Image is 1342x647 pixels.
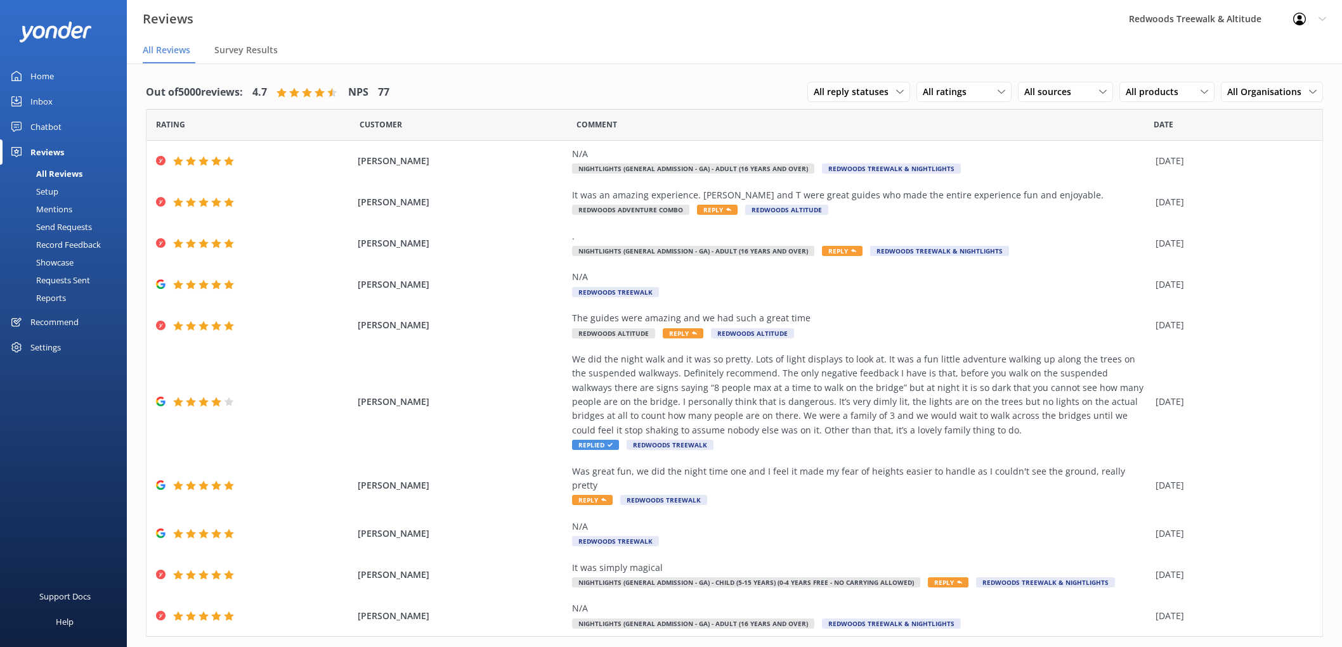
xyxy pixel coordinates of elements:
h3: Reviews [143,9,193,29]
span: Redwoods Adventure Combo [572,205,689,215]
div: Help [56,609,74,634]
span: Redwoods Altitude [711,328,794,338]
span: [PERSON_NAME] [358,527,566,541]
div: [DATE] [1156,195,1306,209]
div: [DATE] [1156,568,1306,582]
div: Setup [8,183,58,200]
a: Showcase [8,253,127,271]
span: Reply [663,328,703,338]
span: Question [577,119,617,131]
h4: NPS [348,84,368,101]
span: Reply [928,577,968,587]
div: Send Requests [8,218,92,236]
span: [PERSON_NAME] [358,568,566,582]
span: Redwoods Treewalk [572,536,659,546]
div: Reports [8,289,66,307]
span: [PERSON_NAME] [358,318,566,332]
div: It was simply magical [572,561,1149,575]
span: [PERSON_NAME] [358,395,566,409]
div: The guides were amazing and we had such a great time [572,311,1149,325]
span: [PERSON_NAME] [358,278,566,291]
a: All Reviews [8,165,127,183]
span: Reply [822,246,863,256]
span: Reply [572,495,613,505]
div: [DATE] [1156,236,1306,250]
span: [PERSON_NAME] [358,236,566,250]
h4: 4.7 [252,84,267,101]
span: Redwoods Treewalk [627,440,713,450]
div: Inbox [30,89,53,114]
a: Mentions [8,200,127,218]
span: [PERSON_NAME] [358,609,566,623]
a: Setup [8,183,127,200]
div: N/A [572,601,1149,615]
div: Settings [30,335,61,360]
span: Redwoods Treewalk [620,495,707,505]
img: yonder-white-logo.png [19,22,92,42]
span: [PERSON_NAME] [358,478,566,492]
div: [DATE] [1156,395,1306,409]
a: Requests Sent [8,271,127,289]
div: [DATE] [1156,318,1306,332]
span: All ratings [923,85,974,99]
div: Reviews [30,139,64,165]
div: We did the night walk and it was so pretty. Lots of light displays to look at. It was a fun littl... [572,352,1149,437]
span: Nightlights (General Admission - GA) - Child (5-15 years) (0-4 years free - no carrying allowed) [572,577,920,587]
span: All Reviews [143,44,190,56]
div: Home [30,63,54,89]
span: Date [360,119,402,131]
div: . [572,229,1149,243]
span: Date [156,119,185,131]
span: Nightlights (General Admission - GA) - Adult (16 years and over) [572,246,814,256]
span: Survey Results [214,44,278,56]
div: Showcase [8,253,74,271]
h4: 77 [378,84,389,101]
span: Nightlights (General Admission - GA) - Adult (16 years and over) [572,618,814,629]
span: Nightlights (General Admission - GA) - Adult (16 years and over) [572,163,814,174]
div: Was great fun, we did the night time one and I feel it made my fear of heights easier to handle a... [572,464,1149,493]
a: Reports [8,289,127,307]
div: Requests Sent [8,271,90,289]
div: N/A [572,270,1149,284]
span: All reply statuses [814,85,896,99]
div: [DATE] [1156,154,1306,168]
span: Date [1154,119,1173,131]
div: [DATE] [1156,527,1306,541]
div: N/A [572,520,1149,534]
span: [PERSON_NAME] [358,195,566,209]
span: Redwoods Altitude [745,205,828,215]
div: It was an amazing experience. [PERSON_NAME] and T were great guides who made the entire experienc... [572,188,1149,202]
span: Redwoods Treewalk & Nightlights [976,577,1115,587]
div: Mentions [8,200,72,218]
a: Record Feedback [8,236,127,253]
div: Record Feedback [8,236,101,253]
div: Support Docs [39,584,91,609]
span: Redwoods Treewalk & Nightlights [822,163,961,174]
div: All Reviews [8,165,82,183]
div: Chatbot [30,114,62,139]
div: [DATE] [1156,278,1306,291]
div: [DATE] [1156,609,1306,623]
span: All products [1126,85,1186,99]
span: Redwoods Treewalk & Nightlights [822,618,961,629]
div: [DATE] [1156,478,1306,492]
span: All sources [1024,85,1079,99]
h4: Out of 5000 reviews: [146,84,243,101]
span: Redwoods Treewalk [572,287,659,297]
span: Replied [572,440,619,450]
span: [PERSON_NAME] [358,154,566,168]
span: Reply [697,205,738,215]
div: Recommend [30,309,79,335]
span: Redwoods Altitude [572,328,655,338]
span: All Organisations [1227,85,1309,99]
div: N/A [572,147,1149,161]
span: Redwoods Treewalk & Nightlights [870,246,1009,256]
a: Send Requests [8,218,127,236]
